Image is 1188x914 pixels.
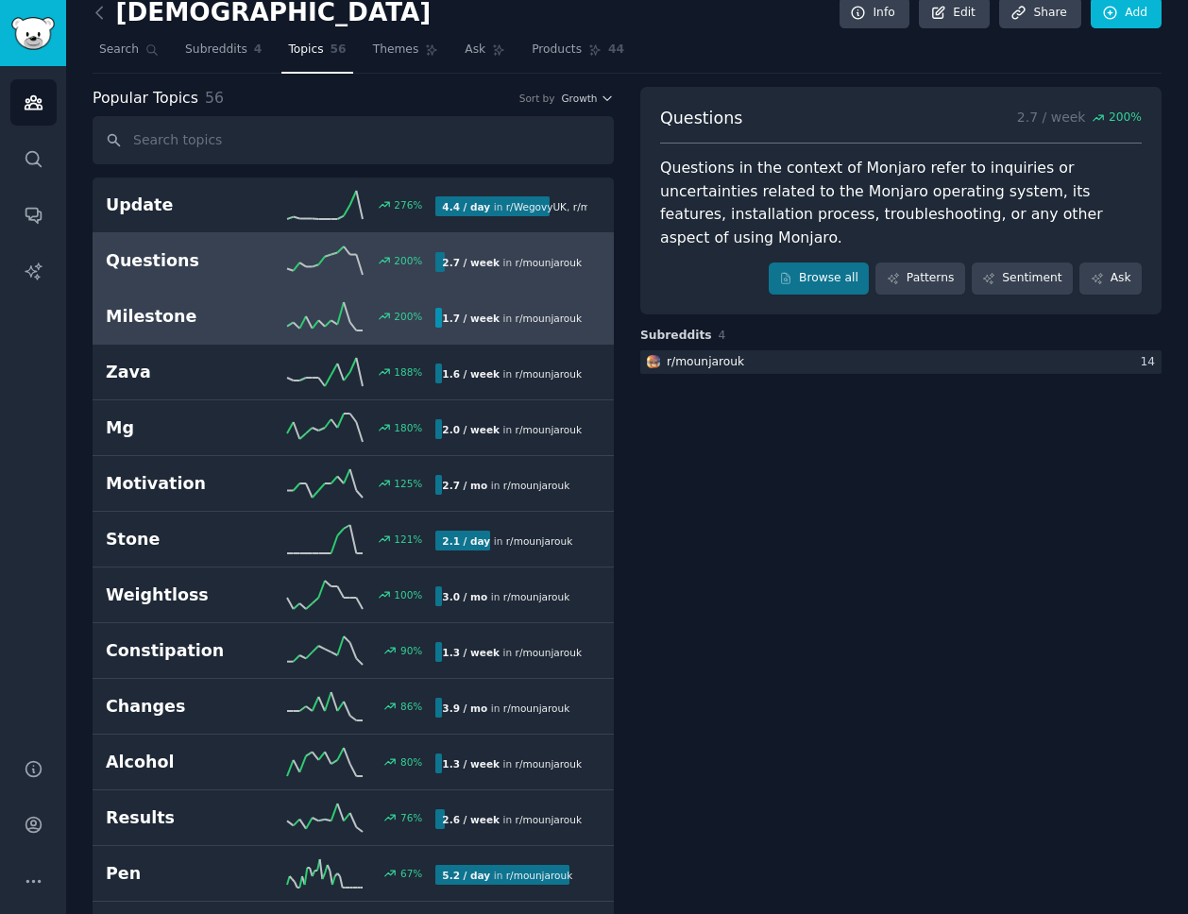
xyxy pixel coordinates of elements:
[442,368,500,380] b: 1.6 / week
[640,350,1162,374] a: mounjaroukr/mounjarouk14
[561,92,597,105] span: Growth
[394,198,422,212] div: 276 %
[506,870,572,881] span: r/ mounjarouk
[93,116,614,164] input: Search topics
[93,735,614,790] a: Alcohol80%1.3 / weekin r/mounjarouk
[93,512,614,567] a: Stone121%2.1 / dayin r/mounjarouk
[503,702,569,714] span: r/ mounjarouk
[93,456,614,512] a: Motivation125%2.7 / moin r/mounjarouk
[516,647,582,658] span: r/ mounjarouk
[442,870,490,881] b: 5.2 / day
[93,400,614,456] a: Mg180%2.0 / weekin r/mounjarouk
[769,262,870,295] a: Browse all
[506,201,567,212] span: r/ WegovyUK
[106,472,271,496] h2: Motivation
[660,107,742,130] span: Questions
[106,305,271,329] h2: Milestone
[516,257,582,268] span: r/ mounjarouk
[435,252,587,272] div: in
[667,354,744,371] div: r/ mounjarouk
[394,477,422,490] div: 125 %
[640,328,712,345] span: Subreddits
[647,355,660,368] img: mounjarouk
[442,313,500,324] b: 1.7 / week
[719,329,726,342] span: 4
[435,419,587,439] div: in
[93,345,614,400] a: Zava188%1.6 / weekin r/mounjarouk
[561,92,614,105] button: Growth
[567,201,569,212] span: ,
[93,233,614,289] a: Questions200%2.7 / weekin r/mounjarouk
[93,567,614,623] a: Weightloss100%3.0 / moin r/mounjarouk
[465,42,485,59] span: Ask
[442,535,490,547] b: 2.1 / day
[1109,110,1142,127] span: 200 %
[442,257,500,268] b: 2.7 / week
[394,254,422,267] div: 200 %
[106,806,271,830] h2: Results
[106,416,271,440] h2: Mg
[185,42,247,59] span: Subreddits
[516,313,582,324] span: r/ mounjarouk
[442,424,500,435] b: 2.0 / week
[394,588,422,601] div: 100 %
[435,753,587,773] div: in
[435,196,587,216] div: in
[281,35,352,74] a: Topics56
[516,814,582,825] span: r/ mounjarouk
[660,157,1142,249] div: Questions in the context of Monjaro refer to inquiries or uncertainties related to the Monjaro op...
[972,262,1073,295] a: Sentiment
[93,790,614,846] a: Results76%2.6 / weekin r/mounjarouk
[503,480,569,491] span: r/ mounjarouk
[394,365,422,379] div: 188 %
[516,758,582,770] span: r/ mounjarouk
[394,421,422,434] div: 180 %
[506,535,572,547] span: r/ mounjarouk
[442,591,487,602] b: 3.0 / mo
[435,586,576,606] div: in
[106,695,271,719] h2: Changes
[93,178,614,233] a: Update276%4.4 / dayin r/WegovyUK,r/mounjarouk
[442,480,487,491] b: 2.7 / mo
[288,42,323,59] span: Topics
[99,42,139,59] span: Search
[106,862,271,886] h2: Pen
[573,201,639,212] span: r/ mounjarouk
[331,42,347,59] span: 56
[519,92,555,105] div: Sort by
[435,475,576,495] div: in
[400,811,422,824] div: 76 %
[106,639,271,663] h2: Constipation
[1079,262,1142,295] a: Ask
[442,702,487,714] b: 3.9 / mo
[106,194,271,217] h2: Update
[435,308,587,328] div: in
[435,531,579,550] div: in
[93,623,614,679] a: Constipation90%1.3 / weekin r/mounjarouk
[400,755,422,769] div: 80 %
[875,262,964,295] a: Patterns
[93,289,614,345] a: Milestone200%1.7 / weekin r/mounjarouk
[516,424,582,435] span: r/ mounjarouk
[1140,354,1162,371] div: 14
[394,310,422,323] div: 200 %
[400,867,422,880] div: 67 %
[516,368,582,380] span: r/ mounjarouk
[458,35,512,74] a: Ask
[394,533,422,546] div: 121 %
[93,846,614,902] a: Pen67%5.2 / dayin r/mounjarouk
[435,364,587,383] div: in
[106,528,271,551] h2: Stone
[400,700,422,713] div: 86 %
[608,42,624,59] span: 44
[205,89,224,107] span: 56
[106,249,271,273] h2: Questions
[435,809,587,829] div: in
[11,17,55,50] img: GummySearch logo
[1017,107,1142,130] p: 2.7 / week
[178,35,268,74] a: Subreddits4
[366,35,446,74] a: Themes
[442,201,490,212] b: 4.4 / day
[373,42,419,59] span: Themes
[400,644,422,657] div: 90 %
